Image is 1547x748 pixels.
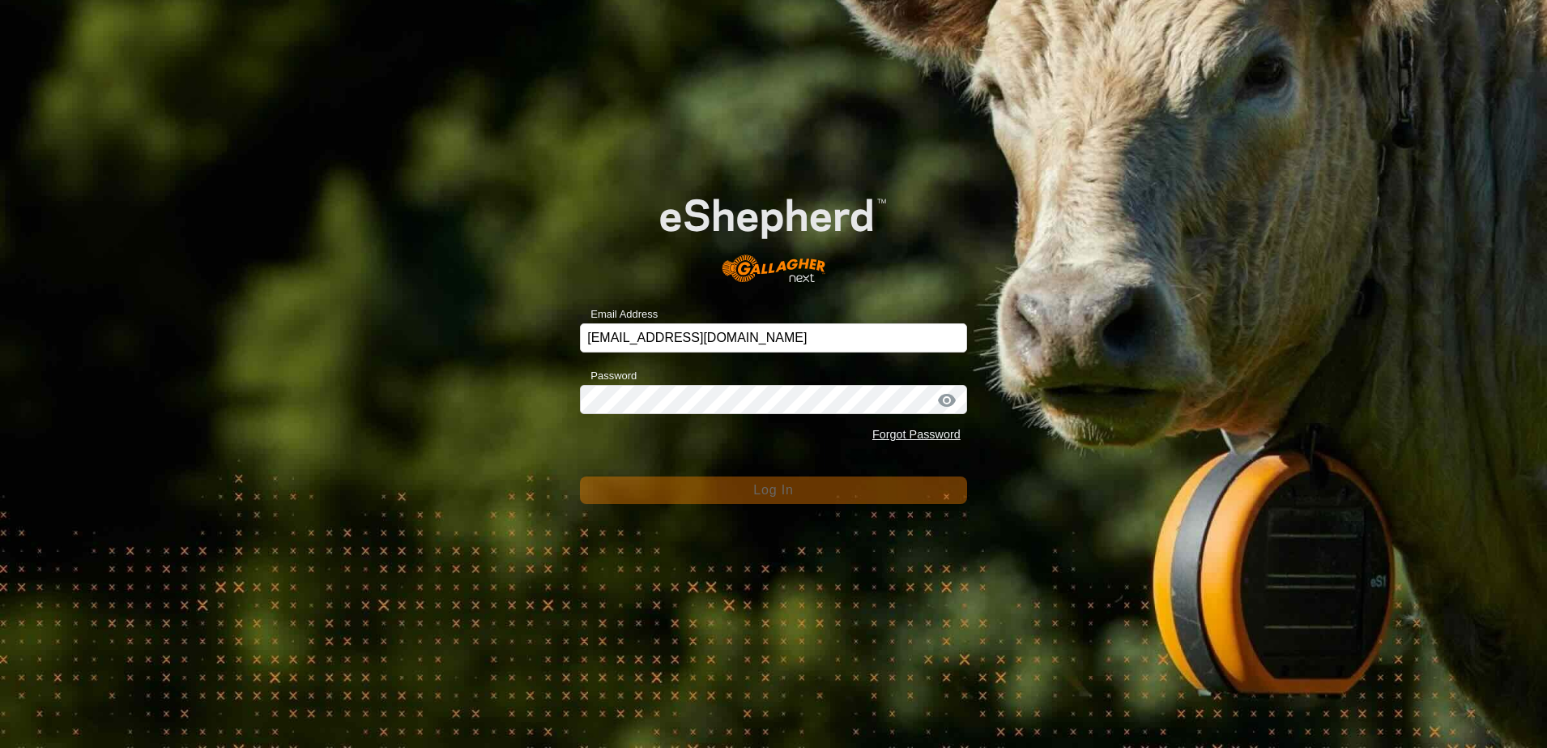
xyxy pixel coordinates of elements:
[580,306,658,323] label: Email Address
[580,477,967,504] button: Log In
[580,323,967,353] input: Email Address
[580,368,637,384] label: Password
[753,483,793,497] span: Log In
[619,166,928,298] img: E-shepherd Logo
[872,428,961,441] a: Forgot Password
